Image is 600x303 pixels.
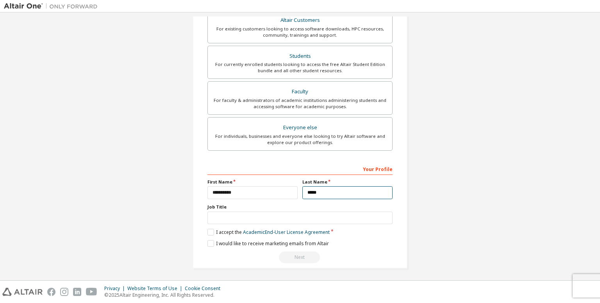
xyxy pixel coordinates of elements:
div: For currently enrolled students looking to access the free Altair Student Edition bundle and all ... [212,61,387,74]
div: Your Profile [207,162,393,175]
div: Students [212,51,387,62]
img: youtube.svg [86,288,97,296]
img: Altair One [4,2,102,10]
div: Altair Customers [212,15,387,26]
label: First Name [207,179,298,185]
div: For existing customers looking to access software downloads, HPC resources, community, trainings ... [212,26,387,38]
img: linkedin.svg [73,288,81,296]
img: altair_logo.svg [2,288,43,296]
div: You need to provide your academic email [207,251,393,263]
a: Academic End-User License Agreement [243,229,330,235]
label: I accept the [207,229,330,235]
div: Website Terms of Use [127,285,185,292]
label: I would like to receive marketing emails from Altair [207,240,329,247]
label: Job Title [207,204,393,210]
div: Cookie Consent [185,285,225,292]
div: Faculty [212,86,387,97]
p: © 2025 Altair Engineering, Inc. All Rights Reserved. [104,292,225,298]
img: facebook.svg [47,288,55,296]
div: Everyone else [212,122,387,133]
label: Last Name [302,179,393,185]
img: instagram.svg [60,288,68,296]
div: For faculty & administrators of academic institutions administering students and accessing softwa... [212,97,387,110]
div: For individuals, businesses and everyone else looking to try Altair software and explore our prod... [212,133,387,146]
div: Privacy [104,285,127,292]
